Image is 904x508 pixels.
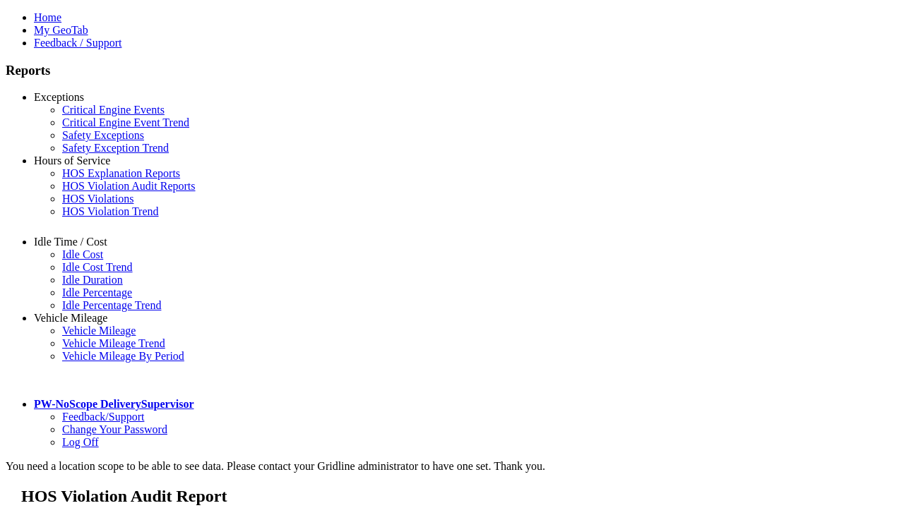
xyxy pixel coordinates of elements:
[62,116,189,128] a: Critical Engine Event Trend
[62,205,159,217] a: HOS Violation Trend
[62,299,161,311] a: Idle Percentage Trend
[34,398,194,410] a: PW-NoScope DeliverySupervisor
[34,236,107,248] a: Idle Time / Cost
[62,167,180,179] a: HOS Explanation Reports
[62,104,165,116] a: Critical Engine Events
[62,325,136,337] a: Vehicle Mileage
[34,24,88,36] a: My GeoTab
[62,337,165,349] a: Vehicle Mileage Trend
[34,155,110,167] a: Hours of Service
[62,274,123,286] a: Idle Duration
[34,11,61,23] a: Home
[62,193,133,205] a: HOS Violations
[62,411,144,423] a: Feedback/Support
[62,286,132,298] a: Idle Percentage
[34,37,121,49] a: Feedback / Support
[62,436,99,448] a: Log Off
[62,142,169,154] a: Safety Exception Trend
[62,180,196,192] a: HOS Violation Audit Reports
[62,423,167,435] a: Change Your Password
[34,91,84,103] a: Exceptions
[21,487,898,506] h2: HOS Violation Audit Report
[6,63,898,78] h3: Reports
[34,312,107,324] a: Vehicle Mileage
[62,129,144,141] a: Safety Exceptions
[6,460,898,473] div: You need a location scope to be able to see data. Please contact your Gridline administrator to h...
[62,261,133,273] a: Idle Cost Trend
[62,248,103,260] a: Idle Cost
[62,350,184,362] a: Vehicle Mileage By Period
